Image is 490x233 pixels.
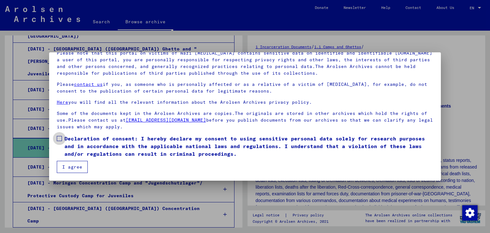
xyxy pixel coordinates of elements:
[64,135,434,158] span: Declaration of consent: I hereby declare my consent to using sensitive personal data solely for r...
[57,50,434,77] p: Please note that this portal on victims of Nazi [MEDICAL_DATA] contains sensitive data on identif...
[462,205,477,220] div: Change consent
[57,110,434,130] p: Some of the documents kept in the Arolsen Archives are copies.The originals are stored in other a...
[57,81,434,94] p: Please if you, as someone who is personally affected or as a relative of a victim of [MEDICAL_DAT...
[57,161,88,173] button: I agree
[57,99,434,106] p: you will find all the relevant information about the Arolsen Archives privacy policy.
[126,117,206,123] a: [EMAIL_ADDRESS][DOMAIN_NAME]
[57,99,68,105] a: Here
[462,205,478,221] img: Change consent
[74,81,103,87] a: contact us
